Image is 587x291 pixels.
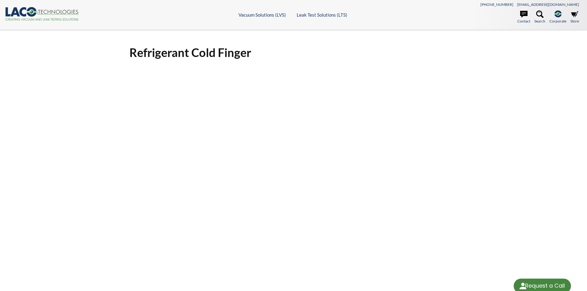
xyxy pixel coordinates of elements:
a: Search [534,10,545,24]
a: Leak Test Solutions (LTS) [297,12,347,18]
a: Contact [517,10,530,24]
h1: Refrigerant Cold Finger [129,45,458,60]
a: [EMAIL_ADDRESS][DOMAIN_NAME] [517,2,579,7]
img: round button [518,281,528,291]
a: Vacuum Solutions (LVS) [238,12,286,18]
a: Store [570,10,579,24]
a: [PHONE_NUMBER] [480,2,513,7]
span: Corporate [549,18,566,24]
